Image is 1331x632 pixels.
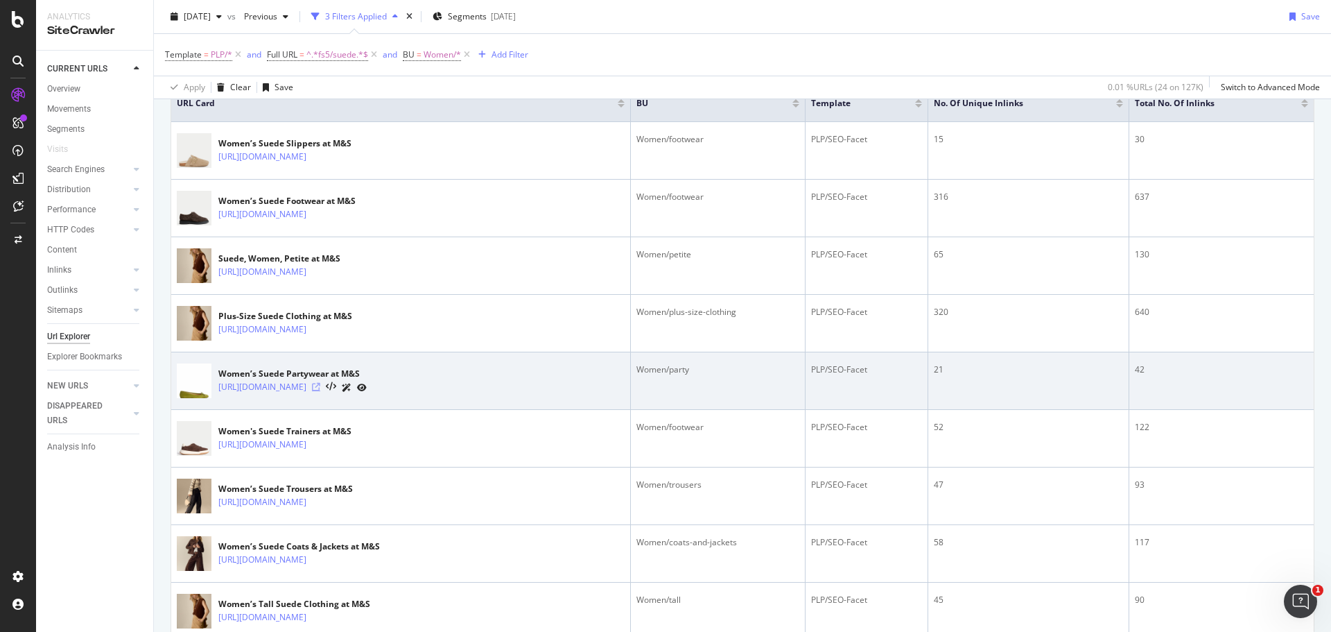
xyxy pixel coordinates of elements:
div: Outlinks [47,283,78,298]
button: [DATE] [165,6,227,28]
span: = [204,49,209,60]
iframe: Intercom live chat [1284,585,1317,618]
div: 90 [1135,594,1308,606]
img: main image [177,474,211,519]
span: Total No. of Inlinks [1135,97,1280,110]
a: Search Engines [47,162,130,177]
div: NEW URLS [47,379,88,393]
div: 21 [934,364,1122,376]
a: Movements [47,102,143,117]
span: ^.*fs5/suede.*$ [306,45,368,65]
div: 45 [934,594,1122,606]
div: Women/coats-and-jackets [636,536,799,549]
div: PLP/SEO-Facet [811,248,922,261]
div: Women/petite [636,248,799,261]
a: Visit Online Page [312,383,320,391]
div: PLP/SEO-Facet [811,536,922,549]
button: Add Filter [473,46,528,63]
div: 130 [1135,248,1308,261]
button: Previous [238,6,294,28]
div: PLP/SEO-Facet [811,306,922,318]
a: Visits [47,142,82,157]
div: Women’s Tall Suede Clothing at M&S [218,598,370,610]
div: Overview [47,82,80,96]
button: Switch to Advanced Mode [1215,76,1320,99]
span: 2025 Aug. 30th [184,10,211,22]
div: Visits [47,142,68,157]
span: BU [636,97,772,110]
button: Apply [165,76,205,99]
a: [URL][DOMAIN_NAME] [218,610,306,624]
button: Save [257,76,293,99]
span: 1 [1312,585,1323,596]
div: [DATE] [491,10,516,22]
div: Women/trousers [636,479,799,491]
span: PLP/* [211,45,232,65]
span: = [299,49,304,60]
a: Analysis Info [47,440,143,454]
div: Women/footwear [636,191,799,203]
a: Segments [47,122,143,137]
div: DISAPPEARED URLS [47,399,117,428]
div: Content [47,243,77,257]
div: Url Explorer [47,330,90,344]
a: HTTP Codes [47,223,130,237]
div: Women/party [636,364,799,376]
button: 3 Filters Applied [306,6,403,28]
div: 640 [1135,306,1308,318]
img: main image [177,359,211,404]
span: Women/* [424,45,461,65]
div: Women's Suede Trainers at M&S [218,425,367,438]
a: [URL][DOMAIN_NAME] [218,438,306,452]
span: vs [227,10,238,22]
span: No. of Unique Inlinks [934,97,1095,110]
div: Sitemaps [47,303,82,318]
div: and [383,49,397,60]
a: Explorer Bookmarks [47,350,143,364]
div: HTTP Codes [47,223,94,237]
img: main image [177,416,211,461]
div: Analytics [47,11,142,23]
div: times [403,10,415,24]
div: Search Engines [47,162,105,177]
span: Template [811,97,894,110]
span: Segments [448,10,487,22]
div: Save [1301,10,1320,22]
a: NEW URLS [47,379,130,393]
a: Inlinks [47,263,130,277]
a: [URL][DOMAIN_NAME] [218,553,306,567]
div: Plus-Size Suede Clothing at M&S [218,310,367,323]
div: 3 Filters Applied [325,10,387,22]
div: 117 [1135,536,1308,549]
span: Full URL [267,49,297,60]
span: BU [403,49,415,60]
div: Women’s Suede Coats & Jackets at M&S [218,540,380,553]
a: DISAPPEARED URLS [47,399,130,428]
div: Switch to Advanced Mode [1221,81,1320,93]
button: Save [1284,6,1320,28]
div: Women’s Suede Partywear at M&S [218,368,367,380]
div: 320 [934,306,1122,318]
div: PLP/SEO-Facet [811,191,922,203]
a: AI Url Details [342,380,351,395]
a: Sitemaps [47,303,130,318]
div: 93 [1135,479,1308,491]
button: and [247,48,261,61]
div: Analysis Info [47,440,96,454]
div: Women/tall [636,594,799,606]
button: and [383,48,397,61]
div: Performance [47,203,96,217]
button: View HTML Source [326,382,336,392]
div: Clear [230,81,251,93]
div: Apply [184,81,205,93]
div: Women/footwear [636,421,799,434]
div: Save [275,81,293,93]
img: main image [177,301,211,346]
div: Explorer Bookmarks [47,350,122,364]
a: [URL][DOMAIN_NAME] [218,495,306,509]
img: main image [177,128,211,173]
div: PLP/SEO-Facet [811,364,922,376]
div: Add Filter [491,49,528,60]
span: Previous [238,10,277,22]
a: Content [47,243,143,257]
